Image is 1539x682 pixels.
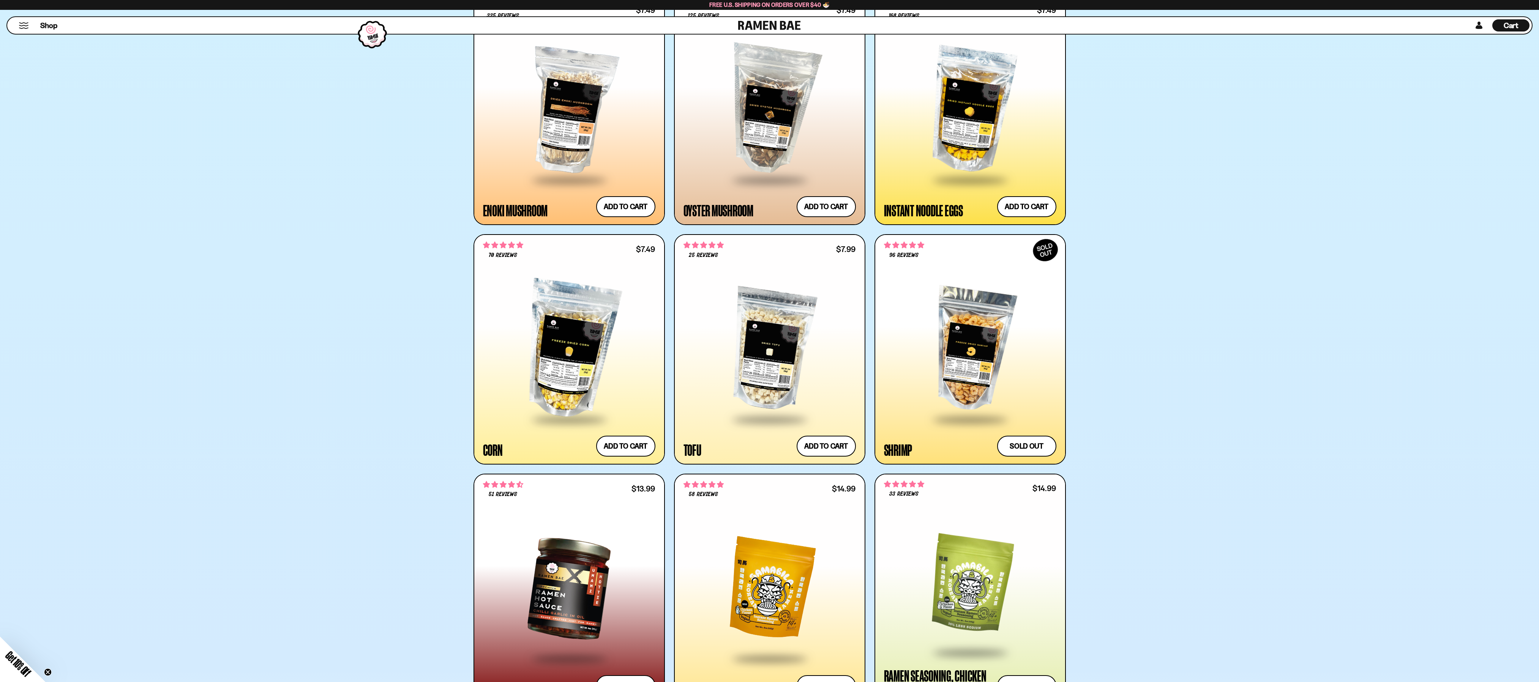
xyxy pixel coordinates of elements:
div: Corn [483,443,503,457]
span: 4.83 stars [683,480,724,490]
div: $13.99 [631,485,655,492]
a: 4.90 stars 70 reviews $7.49 Corn Add to cart [474,234,665,465]
div: SOLD OUT [1029,235,1062,265]
div: $14.99 [1032,485,1056,492]
button: Close teaser [44,668,52,676]
a: Shop [40,19,57,32]
button: Add to cart [797,436,856,457]
button: Add to cart [797,196,856,217]
a: SOLDOUT 4.90 stars 96 reviews Shrimp Sold out [874,234,1066,465]
button: Mobile Menu Trigger [19,22,29,29]
span: 96 reviews [889,252,918,258]
div: $14.99 [832,485,856,492]
button: Sold out [997,436,1056,457]
span: 58 reviews [689,491,718,498]
span: 4.71 stars [483,480,523,490]
span: Get 10% Off [3,649,33,679]
span: 4.90 stars [483,240,523,250]
span: 5.00 stars [884,479,924,489]
a: 4.80 stars 25 reviews $7.99 Tofu Add to cart [674,234,865,465]
span: 51 reviews [489,491,517,498]
button: Add to cart [596,436,655,457]
span: Free U.S. Shipping on Orders over $40 🍜 [709,1,830,8]
div: Instant Noodle Eggs [884,203,963,217]
span: 70 reviews [489,252,517,258]
span: 25 reviews [689,252,718,258]
div: Oyster Mushroom [683,203,753,217]
button: Add to cart [997,196,1056,217]
span: Shop [40,20,57,31]
span: Cart [1504,21,1518,30]
div: Cart [1492,17,1530,34]
button: Add to cart [596,196,655,217]
div: Shrimp [884,443,912,457]
span: 4.80 stars [683,240,724,250]
span: 4.90 stars [884,240,924,250]
span: 33 reviews [889,491,918,497]
div: Enoki Mushroom [483,203,548,217]
div: $7.49 [636,246,655,253]
div: $7.99 [836,246,856,253]
div: Tofu [683,443,701,457]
